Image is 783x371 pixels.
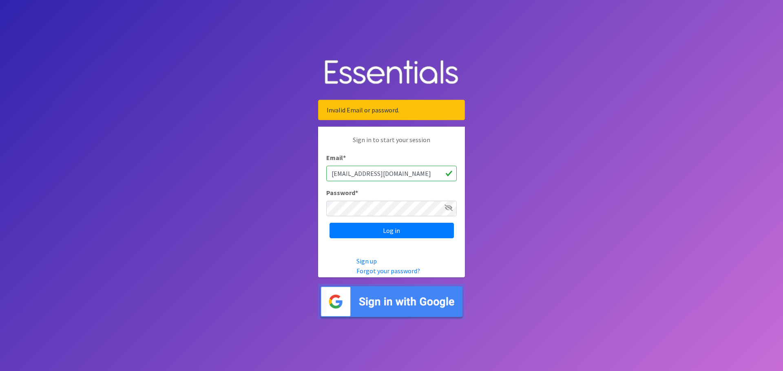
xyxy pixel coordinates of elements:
img: Human Essentials [318,52,465,94]
label: Password [326,188,358,198]
a: Forgot your password? [356,267,420,275]
p: Sign in to start your session [326,135,457,153]
a: Sign up [356,257,377,265]
img: Sign in with Google [318,284,465,319]
label: Email [326,153,346,162]
abbr: required [355,189,358,197]
div: Invalid Email or password. [318,100,465,120]
abbr: required [343,154,346,162]
input: Log in [330,223,454,238]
